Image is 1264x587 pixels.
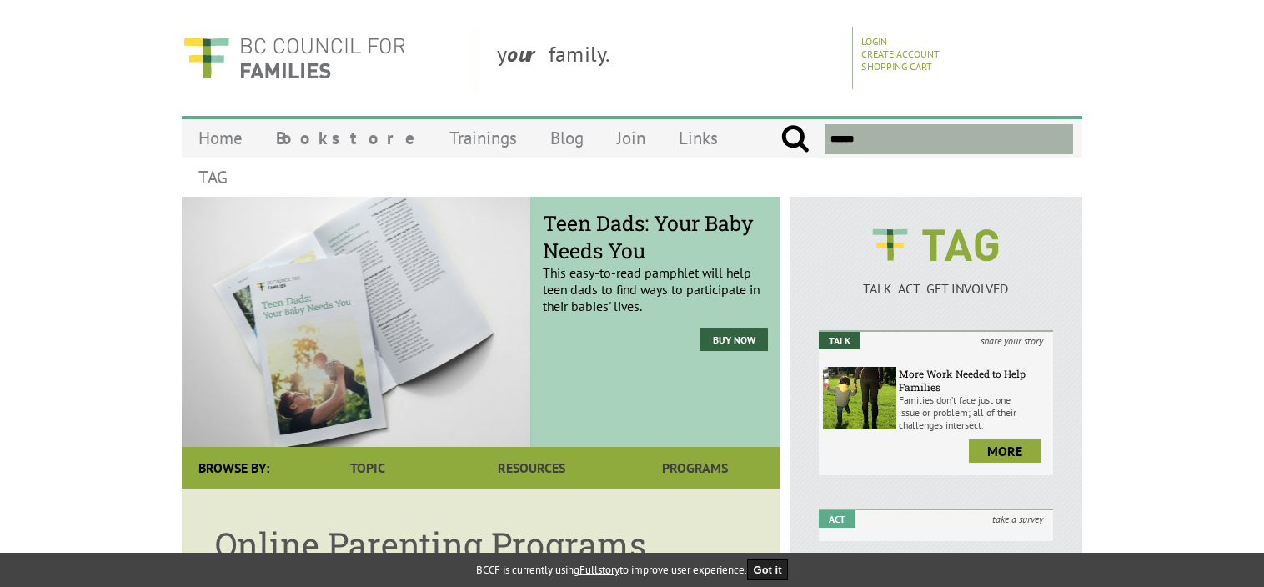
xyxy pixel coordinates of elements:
[700,328,768,351] a: Buy Now
[780,124,810,154] input: Submit
[899,394,1049,431] p: Families don’t face just one issue or problem; all of their challenges intersect.
[286,447,449,489] a: Topic
[662,118,735,158] a: Links
[600,118,662,158] a: Join
[819,280,1053,297] p: TALK ACT GET INVOLVED
[182,118,259,158] a: Home
[449,447,613,489] a: Resources
[861,48,940,60] a: Create Account
[861,60,932,73] a: Shopping Cart
[982,510,1053,528] i: take a survey
[579,563,619,577] a: Fullstory
[860,213,1011,277] img: BCCF's TAG Logo
[182,447,286,489] div: Browse By:
[614,447,777,489] a: Programs
[259,118,433,158] a: Bookstore
[182,27,407,89] img: BC Council for FAMILIES
[215,522,747,566] h1: Online Parenting Programs
[534,118,600,158] a: Blog
[543,209,768,264] span: Teen Dads: Your Baby Needs You
[747,559,789,580] button: Got it
[182,158,244,197] a: TAG
[484,27,853,89] div: y family.
[543,223,768,314] p: This easy-to-read pamphlet will help teen dads to find ways to participate in their babies' lives.
[433,118,534,158] a: Trainings
[969,439,1041,463] a: more
[819,510,855,528] em: Act
[819,263,1053,297] a: TALK ACT GET INVOLVED
[899,367,1049,394] h6: More Work Needed to Help Families
[971,332,1053,349] i: share your story
[861,35,887,48] a: Login
[819,332,860,349] em: Talk
[507,40,549,68] strong: our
